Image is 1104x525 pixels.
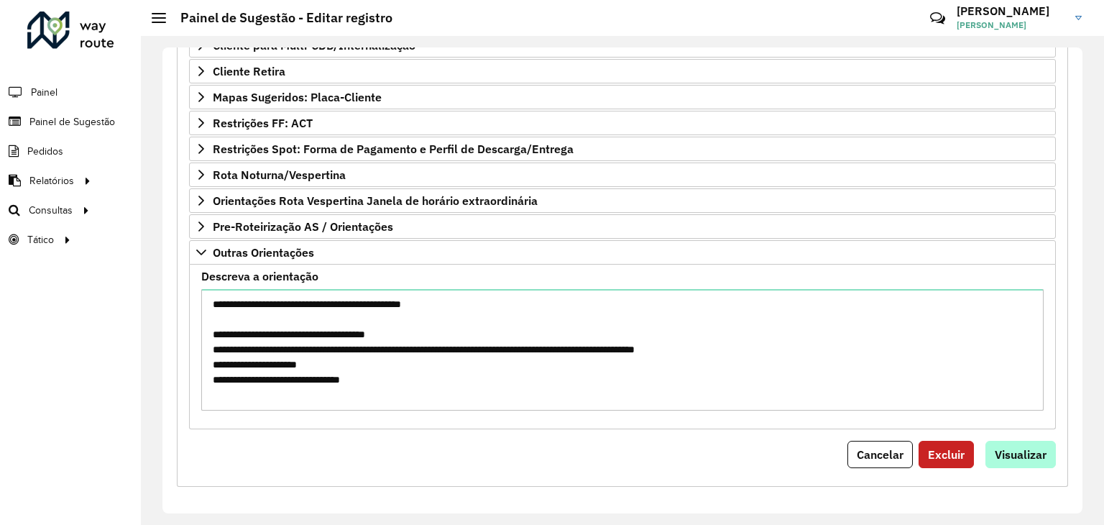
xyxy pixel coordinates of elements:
[213,247,314,258] span: Outras Orientações
[189,240,1056,265] a: Outras Orientações
[189,85,1056,109] a: Mapas Sugeridos: Placa-Cliente
[957,4,1064,18] h3: [PERSON_NAME]
[166,10,392,26] h2: Painel de Sugestão - Editar registro
[213,221,393,232] span: Pre-Roteirização AS / Orientações
[29,203,73,218] span: Consultas
[189,214,1056,239] a: Pre-Roteirização AS / Orientações
[213,169,346,181] span: Rota Noturna/Vespertina
[847,441,913,468] button: Cancelar
[189,163,1056,187] a: Rota Noturna/Vespertina
[213,40,415,51] span: Cliente para Multi-CDD/Internalização
[31,85,57,100] span: Painel
[957,19,1064,32] span: [PERSON_NAME]
[189,265,1056,429] div: Outras Orientações
[189,137,1056,161] a: Restrições Spot: Forma de Pagamento e Perfil de Descarga/Entrega
[201,268,318,285] label: Descreva a orientação
[922,3,953,34] a: Contato Rápido
[928,447,965,462] span: Excluir
[29,114,115,129] span: Painel de Sugestão
[27,144,63,159] span: Pedidos
[189,188,1056,213] a: Orientações Rota Vespertina Janela de horário extraordinária
[213,143,574,155] span: Restrições Spot: Forma de Pagamento e Perfil de Descarga/Entrega
[919,441,974,468] button: Excluir
[985,441,1056,468] button: Visualizar
[857,447,903,462] span: Cancelar
[213,65,285,77] span: Cliente Retira
[213,91,382,103] span: Mapas Sugeridos: Placa-Cliente
[213,195,538,206] span: Orientações Rota Vespertina Janela de horário extraordinária
[189,111,1056,135] a: Restrições FF: ACT
[29,173,74,188] span: Relatórios
[27,232,54,247] span: Tático
[995,447,1046,462] span: Visualizar
[189,59,1056,83] a: Cliente Retira
[213,117,313,129] span: Restrições FF: ACT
